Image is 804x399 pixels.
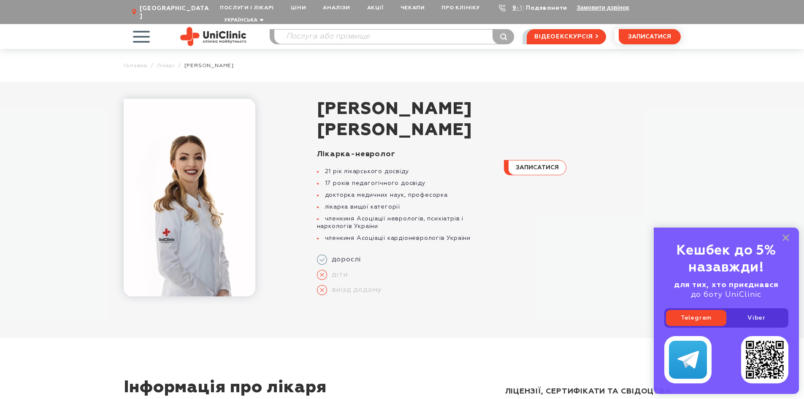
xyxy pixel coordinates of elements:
button: записатися [619,29,681,44]
li: лікарка вищої категорії [317,203,494,211]
a: Telegram [666,310,726,326]
span: [GEOGRAPHIC_DATA] [140,5,211,20]
div: до боту UniClinic [664,280,788,300]
h1: [PERSON_NAME] [317,99,681,141]
img: Uniclinic [180,27,246,46]
span: записатися [516,165,559,171]
li: докторка медичних наук, професорка [317,191,494,199]
a: відеоекскурсія [527,29,606,44]
span: діти [327,271,348,279]
button: Українська [222,17,264,24]
span: записатися [628,34,671,40]
li: 21 рік лікарського досвіду [317,168,494,175]
span: відеоекскурсія [534,30,593,44]
a: Лікарі [157,62,175,69]
span: [PERSON_NAME] [317,99,681,120]
span: Українська [224,18,257,23]
a: Viber [726,310,787,326]
b: для тих, хто приєднався [674,281,779,289]
span: виїзд додому [327,286,382,294]
div: Кешбек до 5% назавжди! [664,242,788,276]
a: 9-103 [512,5,531,11]
button: Замовити дзвінок [577,4,629,11]
button: записатися [504,160,566,175]
li: 17 років педагогічного досвіду [317,179,494,187]
img: Мєдвєдкова Світлана Олександрівна [124,99,255,296]
a: Головна [124,62,148,69]
li: членкиня Асоціації неврологів, психіатрів і наркологів України [317,215,494,230]
span: дорослі [327,255,362,264]
li: членкиня Асоціації кардіоневрологів України [317,234,494,242]
input: Послуга або прізвище [274,30,514,44]
a: Подзвонити [526,5,567,11]
div: Лікарка-невролог [317,149,494,159]
span: [PERSON_NAME] [184,62,234,69]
